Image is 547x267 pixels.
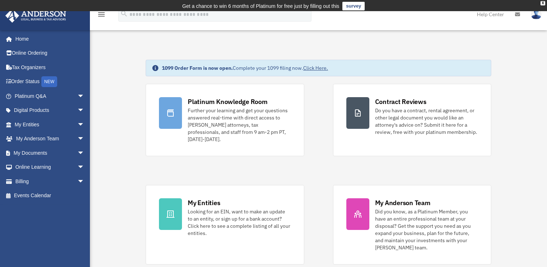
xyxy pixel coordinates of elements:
i: search [120,10,128,18]
img: Anderson Advisors Platinum Portal [3,9,68,23]
div: close [541,1,545,5]
a: My Anderson Teamarrow_drop_down [5,132,95,146]
a: Home [5,32,92,46]
div: Did you know, as a Platinum Member, you have an entire professional team at your disposal? Get th... [375,208,478,251]
span: arrow_drop_down [77,174,92,189]
a: menu [97,13,106,19]
a: Digital Productsarrow_drop_down [5,103,95,118]
div: Contract Reviews [375,97,427,106]
a: Events Calendar [5,189,95,203]
a: My Entitiesarrow_drop_down [5,117,95,132]
img: User Pic [531,9,542,19]
div: My Entities [188,198,220,207]
a: Platinum Knowledge Room Further your learning and get your questions answered real-time with dire... [146,84,304,156]
a: survey [342,2,365,10]
div: Looking for an EIN, want to make an update to an entity, or sign up for a bank account? Click her... [188,208,291,237]
a: Platinum Q&Aarrow_drop_down [5,89,95,103]
strong: 1099 Order Form is now open. [162,65,233,71]
a: My Documentsarrow_drop_down [5,146,95,160]
a: Contract Reviews Do you have a contract, rental agreement, or other legal document you would like... [333,84,491,156]
div: Further your learning and get your questions answered real-time with direct access to [PERSON_NAM... [188,107,291,143]
a: My Anderson Team Did you know, as a Platinum Member, you have an entire professional team at your... [333,185,491,264]
span: arrow_drop_down [77,132,92,146]
div: Do you have a contract, rental agreement, or other legal document you would like an attorney's ad... [375,107,478,136]
span: arrow_drop_down [77,89,92,104]
div: NEW [41,76,57,87]
div: Complete your 1099 filing now. [162,64,328,72]
a: My Entities Looking for an EIN, want to make an update to an entity, or sign up for a bank accoun... [146,185,304,264]
a: Click Here. [303,65,328,71]
span: arrow_drop_down [77,103,92,118]
a: Order StatusNEW [5,74,95,89]
a: Online Learningarrow_drop_down [5,160,95,175]
div: Platinum Knowledge Room [188,97,268,106]
a: Billingarrow_drop_down [5,174,95,189]
span: arrow_drop_down [77,146,92,160]
span: arrow_drop_down [77,117,92,132]
span: arrow_drop_down [77,160,92,175]
a: Tax Organizers [5,60,95,74]
i: menu [97,10,106,19]
a: Online Ordering [5,46,95,60]
div: Get a chance to win 6 months of Platinum for free just by filling out this [182,2,339,10]
div: My Anderson Team [375,198,430,207]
